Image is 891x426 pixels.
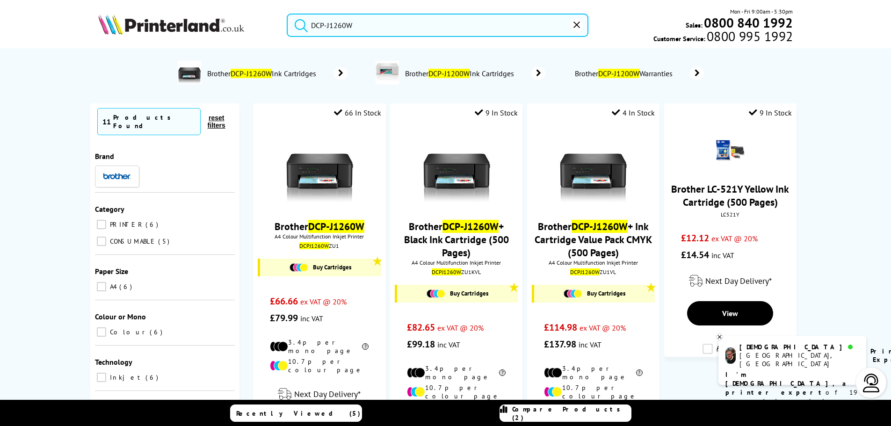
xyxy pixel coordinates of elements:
a: BrotherDCP-J1260W+ Black Ink Cartridge (500 Pages) [404,220,509,259]
div: 9 In Stock [475,108,518,117]
span: inc VAT [579,340,601,349]
a: BrotherDCP-J1200WInk Cartridges [404,61,545,86]
span: 0800 995 1992 [705,32,793,41]
span: £99.18 [407,338,435,350]
span: Brother Warranties [573,69,676,78]
span: CONSUMABLE [108,237,157,245]
img: brother-lc521y-yellow-pack-cartridge-small.png [714,134,746,166]
li: 10.7p per colour page [270,357,369,374]
span: Compare Products (2) [512,405,631,422]
a: Recently Viewed (5) [230,404,362,422]
span: Colour [108,328,149,336]
img: Printerland Logo [98,14,244,35]
img: user-headset-light.svg [862,374,881,392]
div: 9 In Stock [749,108,792,117]
span: Customer Service: [653,32,793,43]
img: brother-dcp-j1260w-front-small.jpg [284,134,355,204]
a: Buy Cartridges [265,263,376,272]
mark: DCPJ1260W [432,268,461,275]
p: of 19 years! I can help you choose the right product [725,370,859,424]
b: 0800 840 1992 [704,14,793,31]
span: Technology [95,357,132,367]
input: Inkjet 6 [97,373,106,382]
span: 6 [119,282,134,291]
button: reset filters [201,114,232,130]
img: Cartridges [427,289,445,298]
img: DCPJ1200WZU1-conspage.jpg [376,61,399,84]
span: A4 [108,282,118,291]
img: Brother [103,173,131,180]
span: Brother Ink Cartridges [404,69,517,78]
span: Colour or Mono [95,312,146,321]
span: 6 [150,328,165,336]
span: inc VAT [437,340,460,349]
li: 3.4p per mono page [407,364,506,381]
a: Buy Cartridges [402,289,513,298]
div: [DEMOGRAPHIC_DATA] [739,343,859,351]
a: View [687,301,773,325]
div: ZU1 [260,242,378,249]
img: Cartridges [290,263,308,272]
span: Paper Size [95,267,128,276]
input: Colour 6 [97,327,106,337]
input: A4 6 [97,282,106,291]
span: ex VAT @ 20% [300,297,347,306]
span: Next Day Delivery* [705,275,772,286]
span: £79.99 [270,312,298,324]
img: chris-livechat.png [725,347,736,364]
span: Buy Cartridges [450,289,488,297]
span: PRINTER [108,220,145,229]
li: 10.7p per colour page [544,383,643,400]
span: £114.98 [544,321,577,333]
span: 11 [102,117,111,126]
div: modal_delivery [669,268,792,294]
img: Cartridges [564,289,582,298]
span: Category [95,204,124,214]
li: 10.7p per colour page [407,383,506,400]
mark: DCP-J1260W [308,220,364,233]
div: [GEOGRAPHIC_DATA], [GEOGRAPHIC_DATA] [739,351,859,368]
span: Mon - Fri 9:00am - 5:30pm [730,7,793,16]
div: 4 In Stock [612,108,655,117]
span: £82.65 [407,321,435,333]
a: BrotherDCP-J1260W+ Ink Cartridge Value Pack CMYK (500 Pages) [535,220,652,259]
label: Add to Compare [703,344,760,361]
span: View [722,309,738,318]
span: £14.54 [681,249,709,261]
a: Brother LC-521Y Yellow Ink Cartridge (500 Pages) [671,182,789,209]
a: Buy Cartridges [539,289,650,298]
div: modal_delivery [258,381,381,407]
span: Brand [95,152,114,161]
span: £137.98 [544,338,576,350]
span: ex VAT @ 20% [437,323,484,332]
span: Inkjet [108,373,145,382]
span: Recently Viewed (5) [236,409,361,418]
img: brother-dcp-j1260w-front-small.jpg [421,134,492,204]
span: 6 [145,373,160,382]
div: ZU1KVL [397,268,515,275]
span: Sales: [686,21,703,29]
span: inc VAT [711,251,734,260]
span: £12.12 [681,232,709,244]
span: Brother Ink Cartridges [206,69,319,78]
span: Buy Cartridges [313,263,351,271]
span: Next Day Delivery* [294,389,361,399]
img: brother-dcp-j1260w-front-small.jpg [558,134,628,204]
li: 3.4p per mono page [544,364,643,381]
span: 6 [145,220,160,229]
a: Compare Products (2) [500,404,631,422]
span: £66.66 [270,295,298,307]
span: ex VAT @ 20% [711,234,758,243]
a: BrotherDCP-J1260W [275,220,364,233]
span: Buy Cartridges [587,289,625,297]
input: Search product or brand [287,14,588,37]
mark: DCP-J1260W [442,220,499,233]
a: Printerland Logo [98,14,275,36]
b: I'm [DEMOGRAPHIC_DATA], a printer expert [725,370,849,397]
input: CONSUMABLE 5 [97,237,106,246]
img: brother-dcp-j1260w-deptimage.jpg [178,61,201,84]
mark: DCPJ1260W [299,242,329,249]
li: 3.4p per mono page [270,338,369,355]
a: BrotherDCP-J1200WWarranties [573,67,704,80]
div: 66 In Stock [334,108,381,117]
